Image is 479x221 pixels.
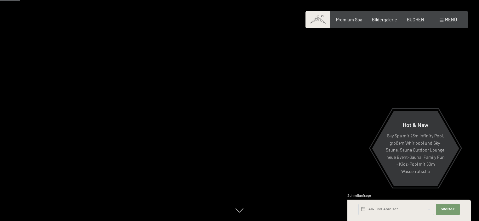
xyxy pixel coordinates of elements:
span: Schnellanfrage [347,193,371,197]
a: BUCHEN [407,17,424,22]
p: Sky Spa mit 23m Infinity Pool, großem Whirlpool und Sky-Sauna, Sauna Outdoor Lounge, neue Event-S... [385,133,446,175]
span: Weiter [441,207,454,212]
a: Hot & New Sky Spa mit 23m Infinity Pool, großem Whirlpool und Sky-Sauna, Sauna Outdoor Lounge, ne... [372,110,459,186]
span: Menü [445,17,457,22]
button: Weiter [436,204,460,215]
a: Premium Spa [336,17,362,22]
a: Bildergalerie [372,17,397,22]
span: Hot & New [403,121,428,128]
